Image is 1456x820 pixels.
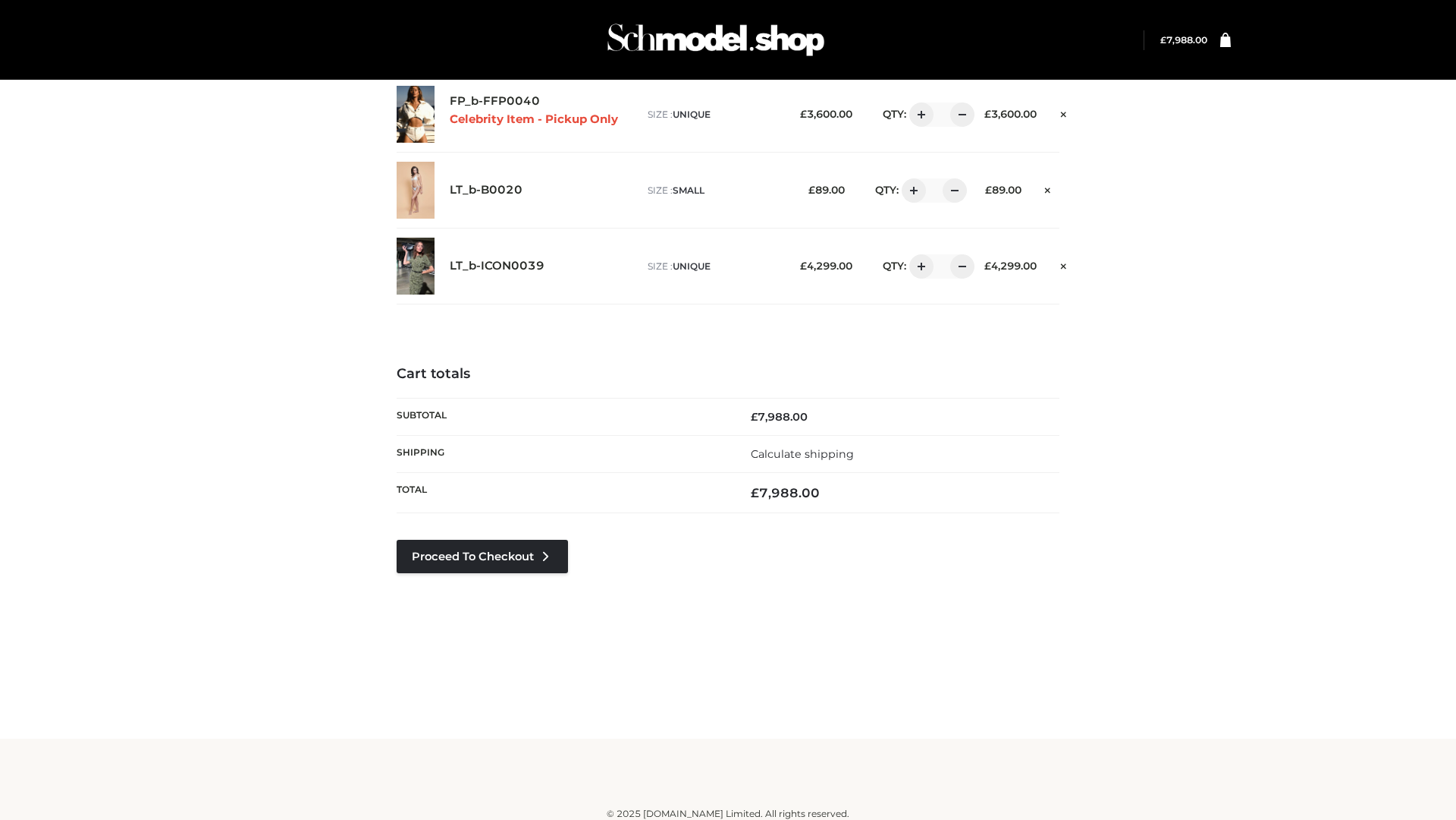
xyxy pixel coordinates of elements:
[808,184,845,196] bdi: 89.00
[751,410,808,424] bdi: 7,988.00
[751,447,854,461] a: Calculate shipping
[751,485,820,500] bdi: 7,988.00
[450,259,544,273] a: LT_b-ICON0039
[397,473,728,513] th: Total
[984,108,1037,120] bdi: 3,600.00
[1037,178,1059,198] a: Remove this item
[397,398,728,435] th: Subtotal
[450,183,522,197] a: LT_b-B0020
[450,112,632,127] p: Celebrity Item - Pickup Only
[602,10,830,70] img: Schmodel Admin 964
[800,108,807,120] span: £
[751,410,758,424] span: £
[1160,34,1207,46] bdi: 7,988.00
[868,254,969,279] div: QTY:
[800,260,852,272] bdi: 4,299.00
[397,366,1059,383] h4: Cart totals
[860,178,962,203] div: QTY:
[1052,254,1075,274] a: Remove this item
[1160,34,1166,46] span: £
[648,184,785,197] p: size :
[751,485,759,500] span: £
[397,540,568,573] a: Proceed to Checkout
[985,184,992,196] span: £
[985,184,1021,196] bdi: 89.00
[673,109,711,120] span: UNIQUE
[648,260,785,273] p: size :
[800,260,807,272] span: £
[673,260,711,272] span: UNIQUE
[1052,102,1075,122] a: Remove this item
[984,260,991,272] span: £
[648,108,785,121] p: size :
[808,184,815,196] span: £
[450,94,540,109] a: FP_b-FFP0040
[984,260,1037,272] bdi: 4,299.00
[800,108,852,120] bdi: 3,600.00
[397,435,728,472] th: Shipping
[984,108,991,120] span: £
[673,184,704,196] span: SMALL
[868,102,969,127] div: QTY:
[1160,34,1207,46] a: £7,988.00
